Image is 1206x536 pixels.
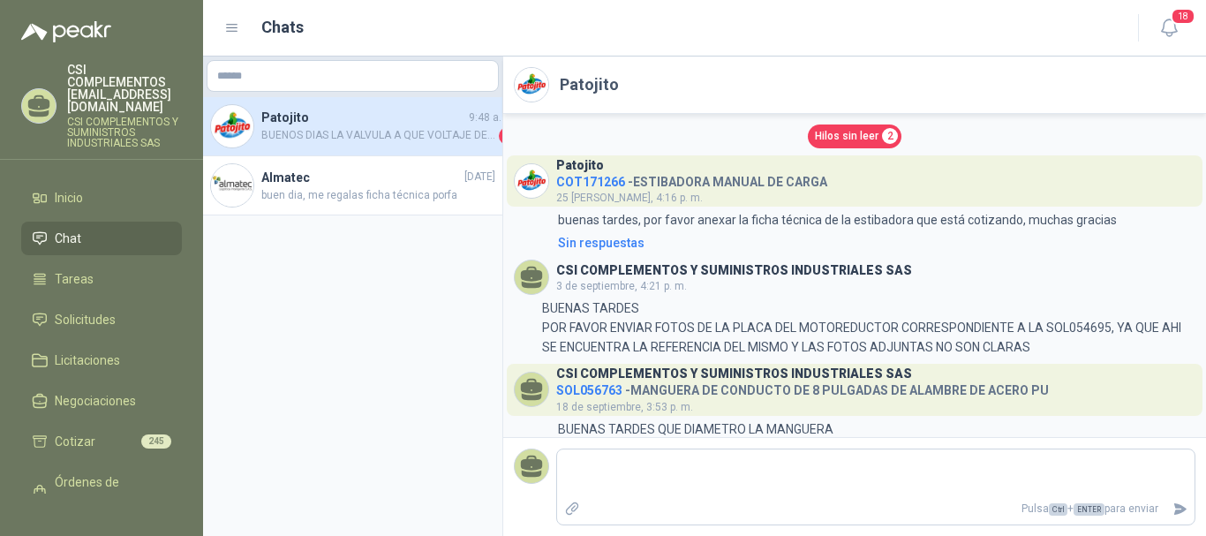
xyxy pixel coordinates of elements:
[587,494,1166,525] p: Pulsa + para enviar
[808,125,901,148] a: Hilos sin leer2
[515,164,548,198] img: Company Logo
[21,21,111,42] img: Logo peakr
[556,192,703,204] span: 25 [PERSON_NAME], 4:16 p. m.
[55,472,165,511] span: Órdenes de Compra
[557,494,587,525] label: Adjuntar archivos
[21,303,182,336] a: Solicitudes
[67,64,182,113] p: CSI COMPLEMENTOS [EMAIL_ADDRESS][DOMAIN_NAME]
[556,161,604,170] h3: Patojito
[67,117,182,148] p: CSI COMPLEMENTOS Y SUMINISTROS INDUSTRIALES SAS
[1153,12,1185,44] button: 18
[21,384,182,418] a: Negociaciones
[261,168,461,187] h4: Almatec
[21,262,182,296] a: Tareas
[1049,503,1067,516] span: Ctrl
[558,419,833,439] p: BUENAS TARDES QUE DIAMETRO LA MANGUERA
[261,127,495,145] span: BUENOS DIAS LA VALVULA A QUE VOLTAJE DE TRABAJO LA VAN A OPERAR SI A 110 VLTS O 220 VOLTS YA QUE ...
[21,425,182,458] a: Cotizar245
[21,465,182,518] a: Órdenes de Compra
[556,280,687,292] span: 3 de septiembre, 4:21 p. m.
[21,222,182,255] a: Chat
[261,15,304,40] h1: Chats
[556,170,827,187] h4: - ESTIBADORA MANUAL DE CARGA
[141,434,171,449] span: 245
[882,128,898,144] span: 2
[55,310,116,329] span: Solicitudes
[464,169,495,185] span: [DATE]
[556,379,1049,396] h4: - MANGUERA DE CONDUCTO DE 8 PULGADAS DE ALAMBRE DE ACERO PU
[55,391,136,411] span: Negociaciones
[815,128,878,145] span: Hilos sin leer
[542,298,1195,357] p: BUENAS TARDES POR FAVOR ENVIAR FOTOS DE LA PLACA DEL MOTOREDUCTOR CORRESPONDIENTE A LA SOL054695,...
[554,233,1195,253] a: Sin respuestas
[55,269,94,289] span: Tareas
[556,266,912,276] h3: CSI COMPLEMENTOS Y SUMINISTROS INDUSTRIALES SAS
[556,175,625,189] span: COT171266
[55,229,81,248] span: Chat
[556,369,912,379] h3: CSI COMPLEMENTOS Y SUMINISTROS INDUSTRIALES SAS
[55,351,120,370] span: Licitaciones
[261,187,495,204] span: buen dia, me regalas ficha técnica porfa
[1171,8,1195,25] span: 18
[21,343,182,377] a: Licitaciones
[469,109,516,126] span: 9:48 a. m.
[203,97,502,156] a: Company LogoPatojito9:48 a. m.BUENOS DIAS LA VALVULA A QUE VOLTAJE DE TRABAJO LA VAN A OPERAR SI ...
[261,108,465,127] h4: Patojito
[55,432,95,451] span: Cotizar
[560,72,619,97] h2: Patojito
[211,164,253,207] img: Company Logo
[55,188,83,208] span: Inicio
[515,68,548,102] img: Company Logo
[499,127,516,145] span: 2
[558,210,1117,230] p: buenas tardes, por favor anexar la ficha técnica de la estibadora que está cotizando, muchas gracias
[1074,503,1104,516] span: ENTER
[558,233,644,253] div: Sin respuestas
[556,383,622,397] span: SOL056763
[1165,494,1195,525] button: Enviar
[556,401,693,413] span: 18 de septiembre, 3:53 p. m.
[203,156,502,215] a: Company LogoAlmatec[DATE]buen dia, me regalas ficha técnica porfa
[211,105,253,147] img: Company Logo
[21,181,182,215] a: Inicio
